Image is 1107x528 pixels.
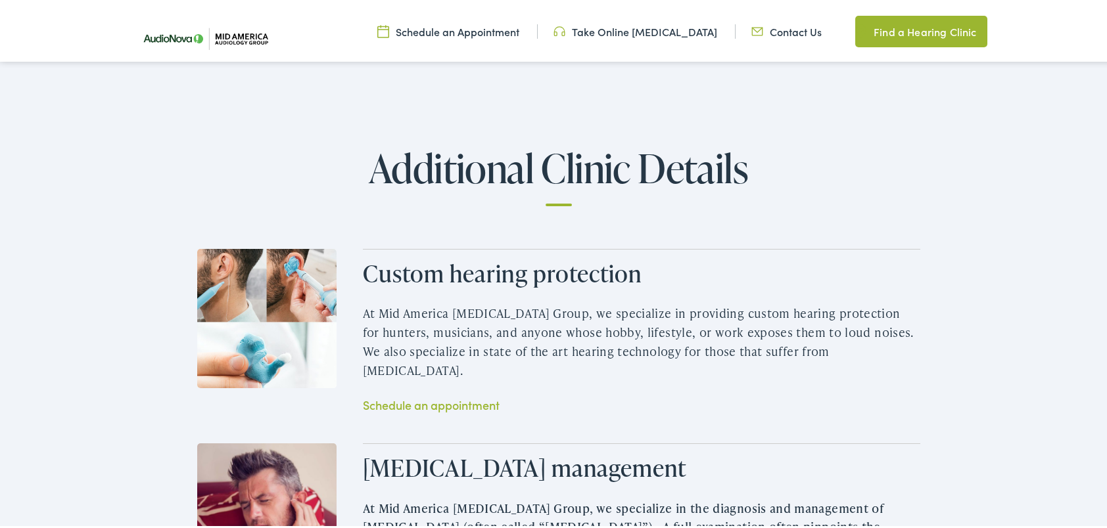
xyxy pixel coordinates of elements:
[363,301,920,377] p: At Mid America [MEDICAL_DATA] Group, we specialize in providing custom hearing protection for hun...
[197,144,920,204] h2: Additional Clinic Details
[855,21,867,37] img: utility icon
[363,257,920,285] h2: Custom hearing protection
[197,246,337,385] img: One time custom hearing protection device shown bring used on a man.
[363,394,500,410] a: Schedule an appointment
[751,22,822,36] a: Contact Us
[553,22,565,36] img: utility icon
[855,13,987,45] a: Find a Hearing Clinic
[553,22,717,36] a: Take Online [MEDICAL_DATA]
[363,451,920,479] h2: [MEDICAL_DATA] management
[377,22,519,36] a: Schedule an Appointment
[377,22,389,36] img: utility icon
[751,22,763,36] img: utility icon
